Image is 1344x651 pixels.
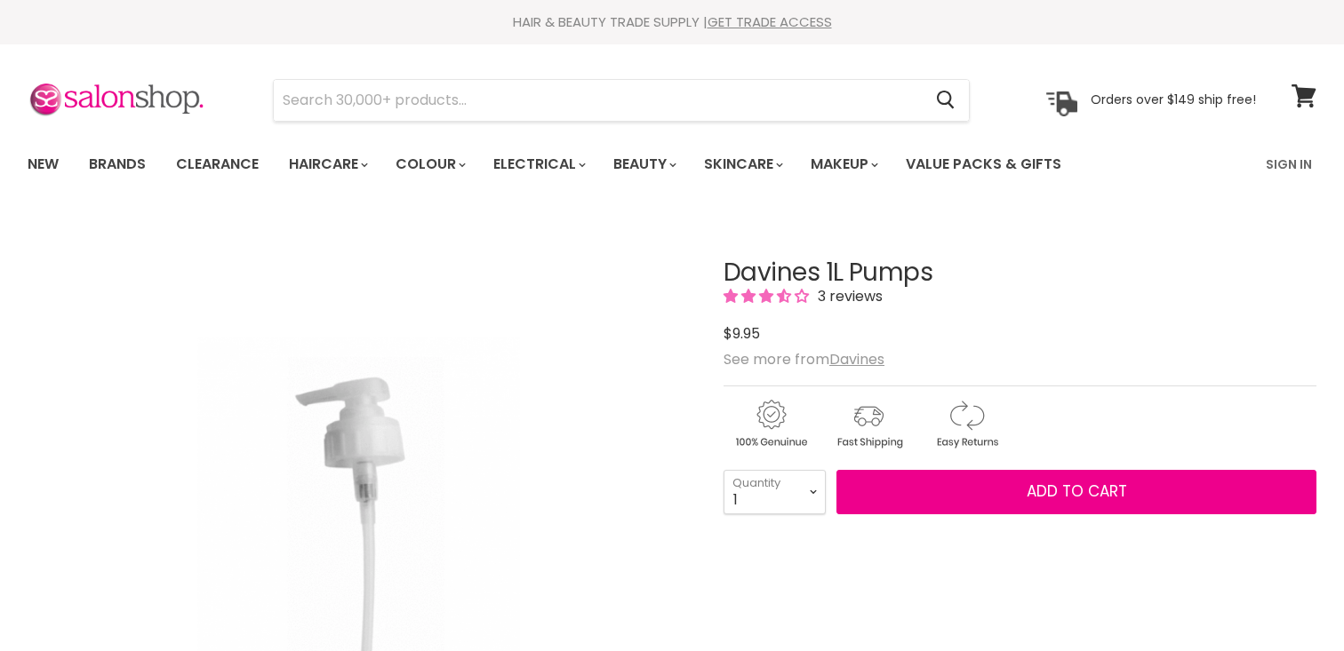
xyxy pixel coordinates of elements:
a: Davines [829,349,884,369]
img: shipping.gif [821,397,916,451]
a: Colour [382,146,476,183]
button: Add to cart [836,470,1316,514]
span: Add to cart [1027,480,1127,502]
button: Search [922,80,969,121]
img: genuine.gif [724,397,818,451]
a: Beauty [600,146,687,183]
a: Sign In [1255,146,1323,183]
input: Search [274,80,922,121]
a: GET TRADE ACCESS [708,12,832,31]
a: Haircare [276,146,379,183]
span: See more from [724,349,884,369]
a: Makeup [797,146,889,183]
div: HAIR & BEAUTY TRADE SUPPLY | [5,13,1339,31]
nav: Main [5,139,1339,190]
span: 3 reviews [812,286,883,306]
a: Electrical [480,146,596,183]
img: returns.gif [919,397,1013,451]
a: New [14,146,72,183]
form: Product [273,79,970,122]
span: 3.67 stars [724,286,812,306]
ul: Main menu [14,139,1165,190]
p: Orders over $149 ship free! [1091,91,1256,107]
select: Quantity [724,470,826,514]
a: Value Packs & Gifts [892,146,1075,183]
span: $9.95 [724,323,760,344]
h1: Davines 1L Pumps [724,259,1316,287]
a: Clearance [163,146,272,183]
a: Skincare [691,146,794,183]
a: Brands [76,146,159,183]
